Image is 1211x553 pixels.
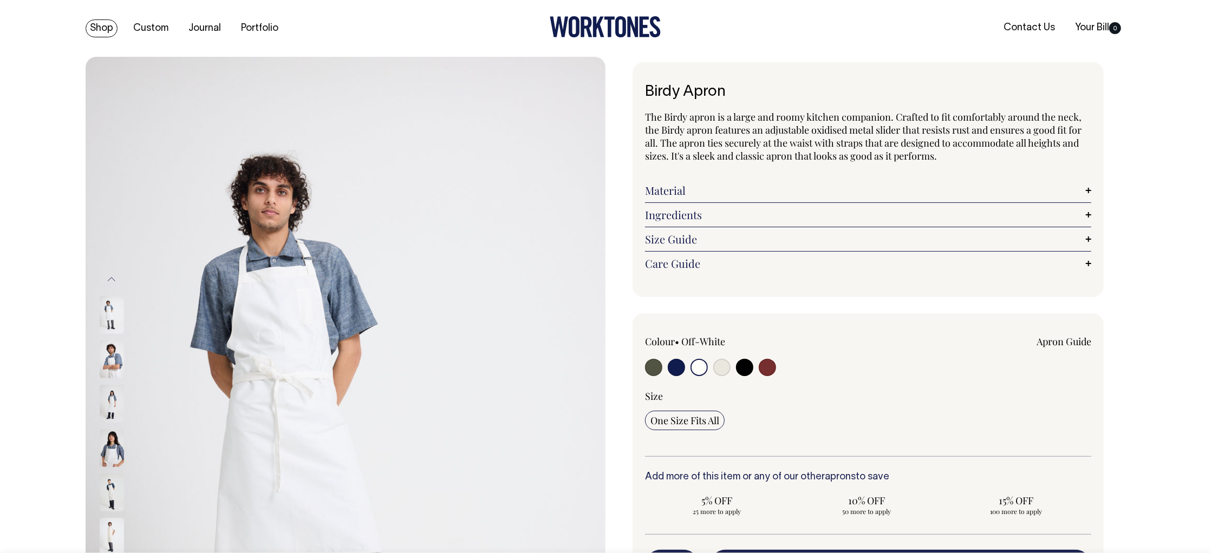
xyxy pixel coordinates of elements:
img: off-white [100,340,124,378]
a: Your Bill0 [1071,19,1125,37]
span: 10% OFF [800,494,933,507]
span: One Size Fits All [650,414,719,427]
input: 10% OFF 50 more to apply [795,491,939,519]
span: 0 [1109,22,1121,34]
img: off-white [100,429,124,467]
span: 5% OFF [650,494,783,507]
a: aprons [825,472,856,482]
span: The Birdy apron is a large and roomy kitchen companion. Crafted to fit comfortably around the nec... [645,110,1082,162]
input: 15% OFF 100 more to apply [945,491,1088,519]
a: Ingredients [645,208,1091,221]
img: off-white [100,385,124,423]
a: Size Guide [645,233,1091,246]
a: Material [645,184,1091,197]
a: Care Guide [645,257,1091,270]
div: Colour [645,335,824,348]
button: Previous [103,267,120,292]
span: 25 more to apply [650,507,783,516]
img: natural [100,473,124,511]
a: Shop [86,19,118,37]
span: 100 more to apply [950,507,1083,516]
a: Portfolio [237,19,283,37]
a: Contact Us [999,19,1059,37]
span: • [675,335,679,348]
a: Custom [129,19,173,37]
img: off-white [100,296,124,334]
a: Apron Guide [1037,335,1091,348]
span: 15% OFF [950,494,1083,507]
span: 50 more to apply [800,507,933,516]
input: One Size Fits All [645,411,725,430]
label: Off-White [681,335,725,348]
h6: Add more of this item or any of our other to save [645,472,1091,483]
input: 5% OFF 25 more to apply [645,491,789,519]
div: Size [645,390,1091,403]
a: Journal [184,19,225,37]
h1: Birdy Apron [645,84,1091,101]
